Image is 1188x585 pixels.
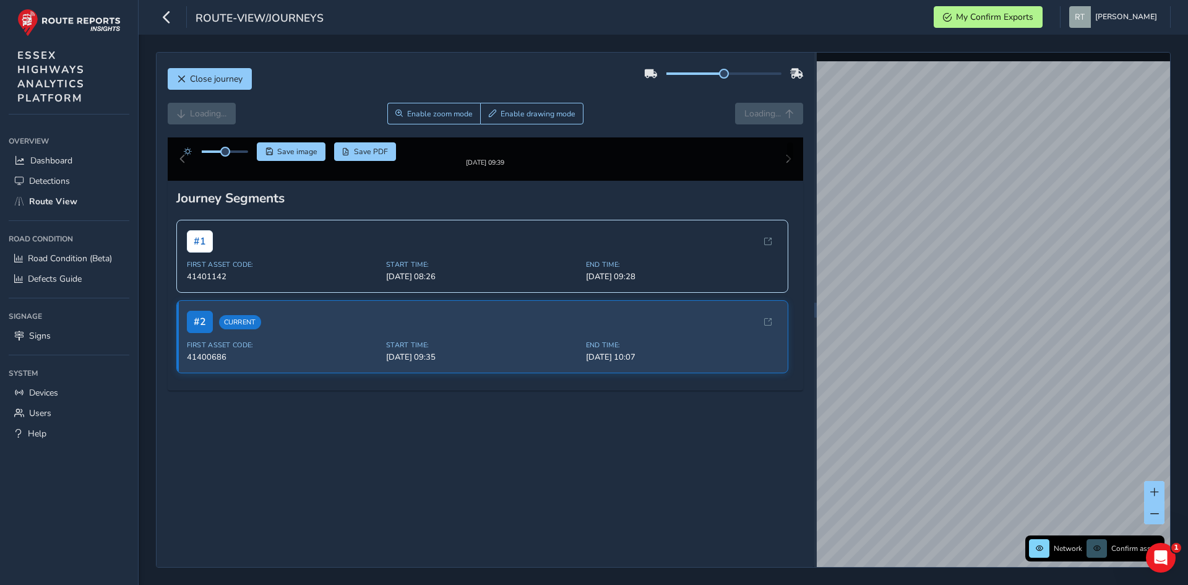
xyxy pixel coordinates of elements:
button: PDF [334,142,397,161]
span: [DATE] 09:35 [386,352,579,363]
button: My Confirm Exports [934,6,1043,28]
span: 41401142 [187,271,379,282]
img: diamond-layout [1069,6,1091,28]
a: Defects Guide [9,269,129,289]
a: Devices [9,383,129,403]
span: [DATE] 08:26 [386,271,579,282]
span: route-view/journeys [196,11,324,28]
img: rr logo [17,9,121,37]
span: Help [28,428,46,440]
div: Signage [9,307,129,326]
div: [DATE] 09:39 [466,158,504,167]
a: Users [9,403,129,423]
span: [DATE] 10:07 [586,352,778,363]
span: Start Time: [386,260,579,269]
span: My Confirm Exports [956,11,1033,23]
span: End Time: [586,340,778,350]
a: Help [9,423,129,444]
button: [PERSON_NAME] [1069,6,1161,28]
span: Devices [29,387,58,399]
span: Start Time: [386,340,579,350]
button: Close journey [168,68,252,90]
span: Save PDF [354,147,388,157]
span: First Asset Code: [187,260,379,269]
a: Detections [9,171,129,191]
span: Detections [29,175,70,187]
div: Overview [9,132,129,150]
span: First Asset Code: [187,340,379,350]
div: System [9,364,129,383]
button: Zoom [387,103,481,124]
span: Enable zoom mode [407,109,473,119]
span: Enable drawing mode [501,109,575,119]
span: Save image [277,147,317,157]
div: Road Condition [9,230,129,248]
span: Network [1054,544,1082,553]
span: # 2 [187,311,213,333]
span: Route View [29,196,77,207]
span: ESSEX HIGHWAYS ANALYTICS PLATFORM [17,48,85,105]
span: Close journey [190,73,243,85]
span: 41400686 [187,352,379,363]
a: Dashboard [9,150,129,171]
span: # 1 [187,230,213,253]
span: Confirm assets [1111,544,1161,553]
a: Route View [9,191,129,212]
span: Road Condition (Beta) [28,253,112,264]
span: Signs [29,330,51,342]
span: [PERSON_NAME] [1095,6,1157,28]
span: Dashboard [30,155,72,167]
span: 1 [1171,543,1181,553]
span: End Time: [586,260,778,269]
span: Defects Guide [28,273,82,285]
button: Save [257,142,325,161]
button: Draw [480,103,583,124]
span: Current [219,315,261,329]
span: [DATE] 09:28 [586,271,778,282]
a: Road Condition (Beta) [9,248,129,269]
span: Users [29,407,51,419]
div: Journey Segments [176,189,795,207]
iframe: Intercom live chat [1146,543,1176,573]
a: Signs [9,326,129,346]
